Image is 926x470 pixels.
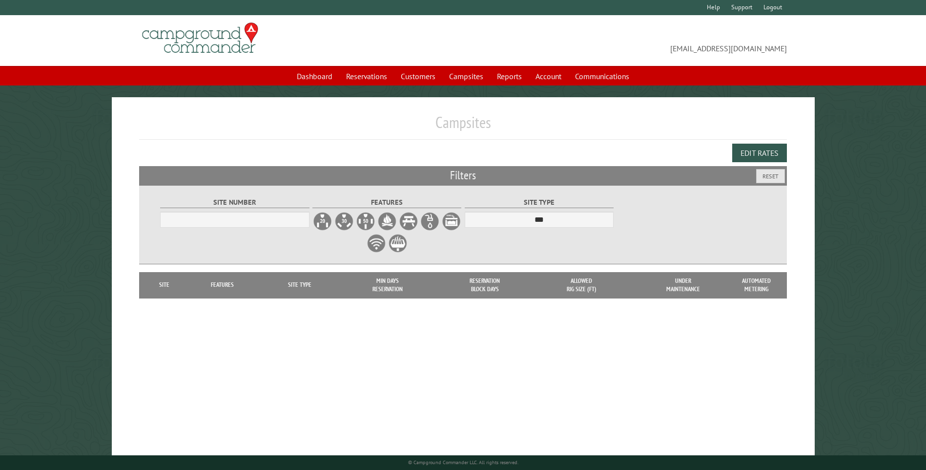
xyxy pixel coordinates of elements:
[534,272,630,298] th: Allowed Rig Size (ft)
[408,459,518,466] small: © Campground Commander LLC. All rights reserved.
[339,272,436,298] th: Min Days Reservation
[377,212,397,231] label: Firepit
[463,27,787,54] span: [EMAIL_ADDRESS][DOMAIN_NAME]
[436,272,534,298] th: Reservation Block Days
[630,272,737,298] th: Under Maintenance
[443,67,489,85] a: Campsites
[530,67,567,85] a: Account
[399,212,418,231] label: Picnic Table
[732,144,787,162] button: Edit Rates
[139,19,261,57] img: Campground Commander
[334,212,354,231] label: 30A Electrical Hookup
[442,212,461,231] label: Sewer Hookup
[160,197,309,208] label: Site Number
[420,212,440,231] label: Water Hookup
[139,166,786,185] h2: Filters
[395,67,441,85] a: Customers
[569,67,635,85] a: Communications
[388,234,408,253] label: Grill
[737,272,776,298] th: Automated metering
[491,67,528,85] a: Reports
[144,272,184,298] th: Site
[356,212,375,231] label: 50A Electrical Hookup
[139,113,786,140] h1: Campsites
[291,67,338,85] a: Dashboard
[313,212,332,231] label: 20A Electrical Hookup
[312,197,461,208] label: Features
[340,67,393,85] a: Reservations
[465,197,614,208] label: Site Type
[261,272,339,298] th: Site Type
[367,234,386,253] label: WiFi Service
[185,272,261,298] th: Features
[756,169,785,183] button: Reset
